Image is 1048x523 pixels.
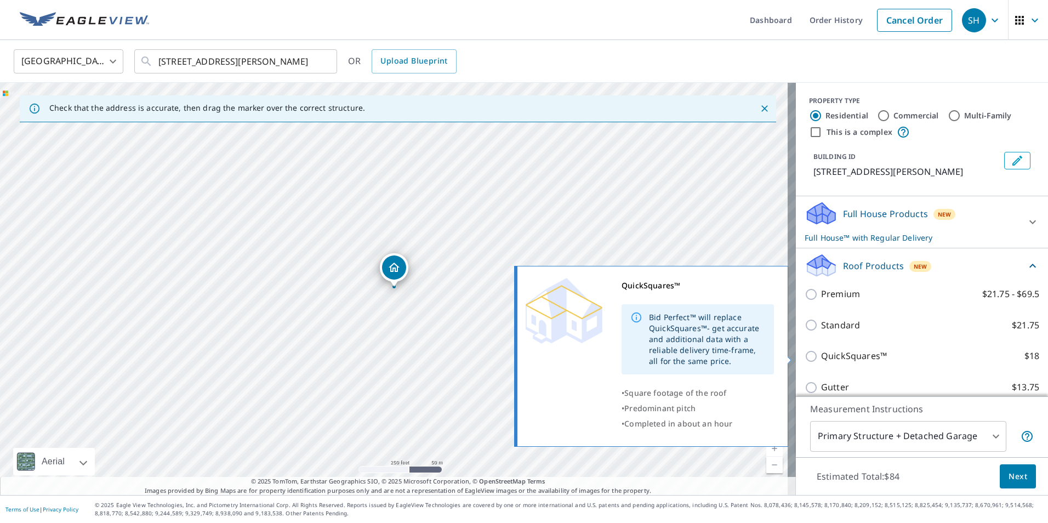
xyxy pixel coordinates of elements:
[757,101,772,116] button: Close
[821,349,887,363] p: QuickSquares™
[810,421,1006,452] div: Primary Structure + Detached Garage
[809,96,1035,106] div: PROPERTY TYPE
[649,308,765,371] div: Bid Perfect™ will replace QuickSquares™- get accurate and additional data with a reliable deliver...
[251,477,545,486] span: © 2025 TomTom, Earthstar Geographics SIO, © 2025 Microsoft Corporation, ©
[813,165,1000,178] p: [STREET_ADDRESS][PERSON_NAME]
[962,8,986,32] div: SH
[843,259,904,272] p: Roof Products
[380,253,408,287] div: Dropped pin, building 1, Residential property, 304 Charles St Long Lake, MN 55356
[964,110,1012,121] label: Multi-Family
[821,380,849,394] p: Gutter
[821,287,860,301] p: Premium
[805,232,1019,243] p: Full House™ with Regular Delivery
[38,448,68,475] div: Aerial
[158,46,315,77] input: Search by address or latitude-longitude
[380,54,447,68] span: Upload Blueprint
[1009,470,1027,484] span: Next
[843,207,928,220] p: Full House Products
[813,152,856,161] p: BUILDING ID
[1012,319,1039,332] p: $21.75
[982,287,1039,301] p: $21.75 - $69.5
[808,464,908,488] p: Estimated Total: $84
[348,49,457,73] div: OR
[95,501,1043,518] p: © 2025 Eagle View Technologies, Inc. and Pictometry International Corp. All Rights Reserved. Repo...
[622,401,774,416] div: •
[526,278,602,344] img: Premium
[372,49,456,73] a: Upload Blueprint
[624,403,696,413] span: Predominant pitch
[766,457,783,473] a: Current Level 17, Zoom Out
[1012,380,1039,394] p: $13.75
[810,402,1034,416] p: Measurement Instructions
[43,505,78,513] a: Privacy Policy
[624,388,726,398] span: Square footage of the roof
[1024,349,1039,363] p: $18
[479,477,525,485] a: OpenStreetMap
[49,103,365,113] p: Check that the address is accurate, then drag the marker over the correct structure.
[14,46,123,77] div: [GEOGRAPHIC_DATA]
[938,210,952,219] span: New
[622,278,774,293] div: QuickSquares™
[893,110,939,121] label: Commercial
[622,385,774,401] div: •
[5,506,78,513] p: |
[624,418,732,429] span: Completed in about an hour
[805,253,1039,278] div: Roof ProductsNew
[877,9,952,32] a: Cancel Order
[914,262,927,271] span: New
[5,505,39,513] a: Terms of Use
[825,110,868,121] label: Residential
[13,448,95,475] div: Aerial
[1004,152,1030,169] button: Edit building 1
[821,319,860,332] p: Standard
[827,127,892,138] label: This is a complex
[20,12,149,29] img: EV Logo
[527,477,545,485] a: Terms
[622,416,774,431] div: •
[805,201,1039,243] div: Full House ProductsNewFull House™ with Regular Delivery
[1021,430,1034,443] span: Your report will include the primary structure and a detached garage if one exists.
[1000,464,1036,489] button: Next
